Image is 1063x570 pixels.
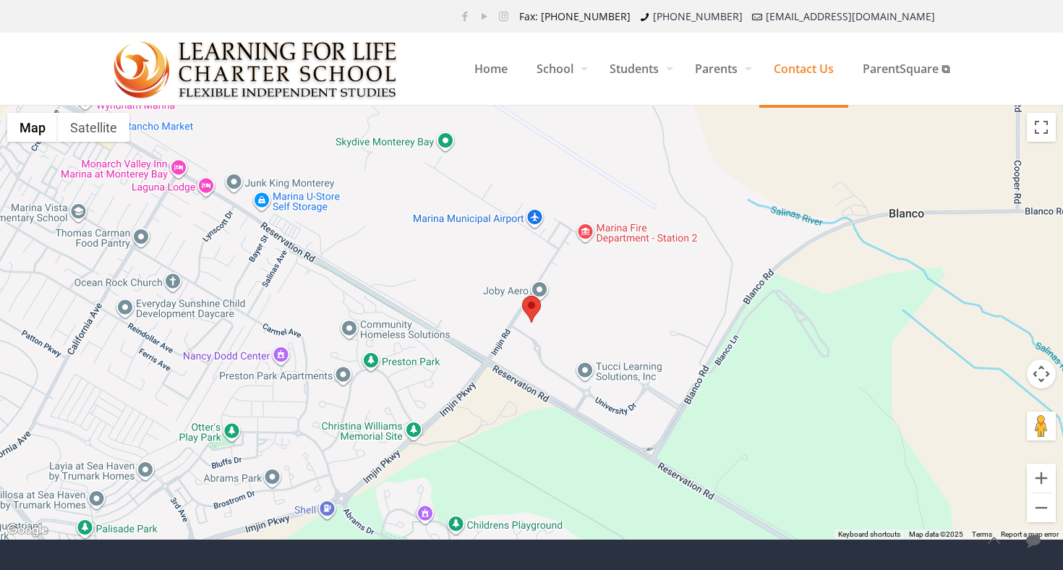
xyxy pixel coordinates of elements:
[522,47,595,90] span: School
[460,47,522,90] span: Home
[477,9,492,23] a: YouTube icon
[759,33,848,105] a: Contact Us
[848,33,964,105] a: ParentSquare ⧉
[972,530,992,538] a: Terms (opens in new tab)
[838,529,900,540] button: Keyboard shortcuts
[759,47,848,90] span: Contact Us
[522,33,595,105] a: School
[7,113,58,142] button: Show street map
[909,530,963,538] span: Map data ©2025
[114,33,398,106] img: Contact Us
[978,525,1009,556] a: Back to top icon
[1027,412,1056,441] button: Drag Pegman onto the map to open Street View
[680,47,759,90] span: Parents
[114,33,398,105] a: Learning for Life Charter School
[4,521,51,540] img: Google
[595,33,680,105] a: Students
[750,9,764,23] i: mail
[653,9,743,23] a: [PHONE_NUMBER]
[638,9,652,23] i: phone
[680,33,759,105] a: Parents
[1027,464,1056,493] button: Zoom in
[595,47,680,90] span: Students
[1027,493,1056,522] button: Zoom out
[4,521,51,540] a: Open this area in Google Maps (opens a new window)
[1027,360,1056,388] button: Map camera controls
[58,113,129,142] button: Show satellite imagery
[496,9,511,23] a: Instagram icon
[1027,113,1056,142] button: Toggle fullscreen view
[766,9,935,23] a: [EMAIL_ADDRESS][DOMAIN_NAME]
[848,47,964,90] span: ParentSquare ⧉
[460,33,522,105] a: Home
[457,9,472,23] a: Facebook icon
